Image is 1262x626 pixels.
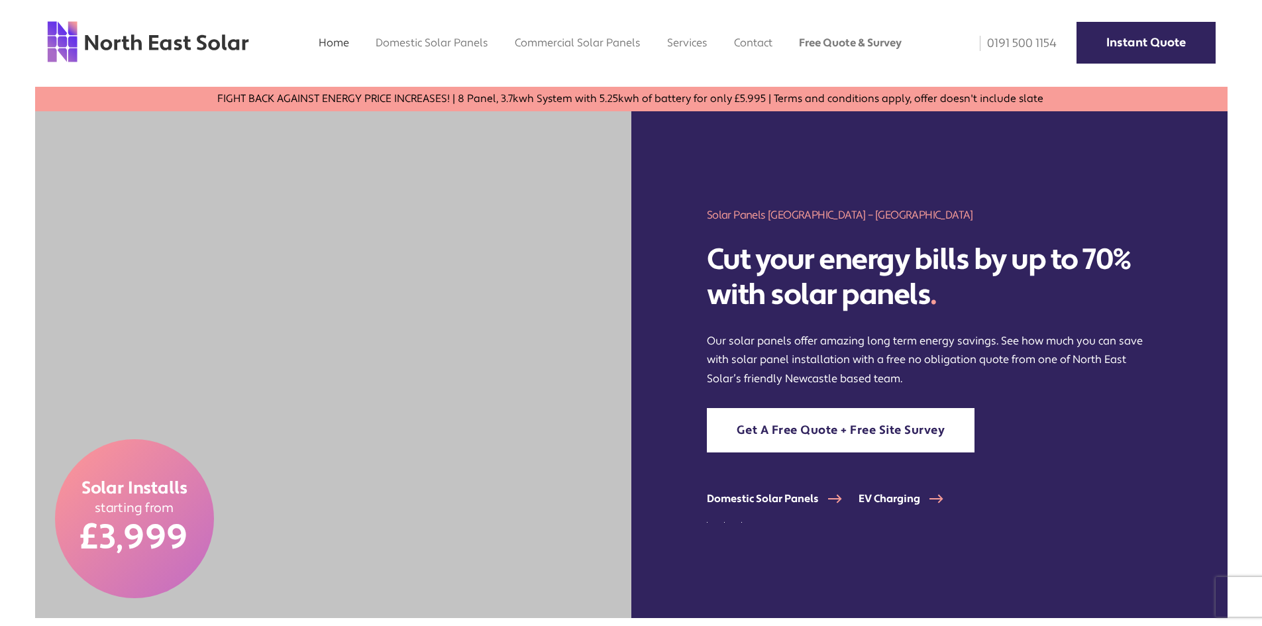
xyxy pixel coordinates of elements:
h1: Solar Panels [GEOGRAPHIC_DATA] – [GEOGRAPHIC_DATA] [707,207,1151,223]
span: Solar Installs [81,478,187,500]
span: £3,999 [80,516,188,560]
a: Solar Installs starting from £3,999 [55,439,214,598]
a: EV Charging [859,492,960,505]
a: Get A Free Quote + Free Site Survey [707,408,975,452]
p: Our solar panels offer amazing long term energy savings. See how much you can save with solar pan... [707,332,1151,388]
h2: Cut your energy bills by up to 70% with solar panels [707,242,1151,313]
a: 0191 500 1154 [971,36,1057,51]
a: Free Quote & Survey [799,36,902,50]
a: Contact [734,36,772,50]
span: starting from [95,500,174,517]
span: . [930,276,937,313]
a: Commercial Solar Panels [515,36,641,50]
a: Instant Quote [1077,22,1216,64]
a: Domestic Solar Panels [707,492,859,505]
a: Domestic Solar Panels [376,36,488,50]
a: Services [667,36,708,50]
a: Home [319,36,349,50]
img: two men holding a solar panel in the north east [35,111,631,618]
img: north east solar logo [46,20,250,64]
